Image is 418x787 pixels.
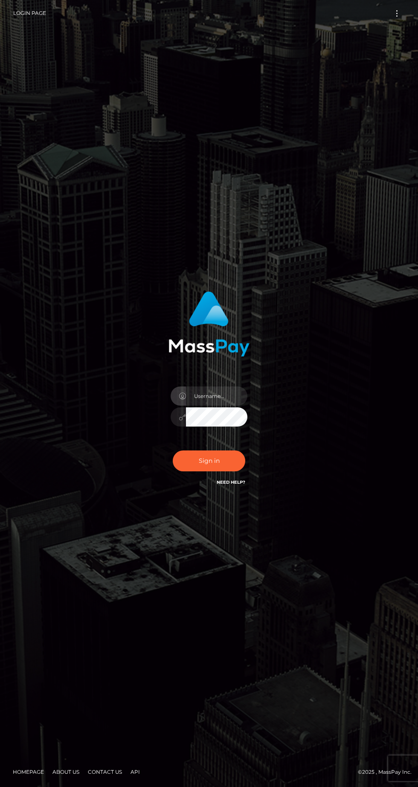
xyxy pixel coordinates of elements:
div: © 2025 , MassPay Inc. [6,767,412,777]
button: Toggle navigation [389,8,405,19]
input: Username... [186,386,247,406]
a: API [127,765,143,778]
img: MassPay Login [168,291,250,357]
a: Login Page [13,4,46,22]
a: Homepage [9,765,47,778]
a: Need Help? [217,479,245,485]
a: Contact Us [84,765,125,778]
button: Sign in [173,450,245,471]
a: About Us [49,765,83,778]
